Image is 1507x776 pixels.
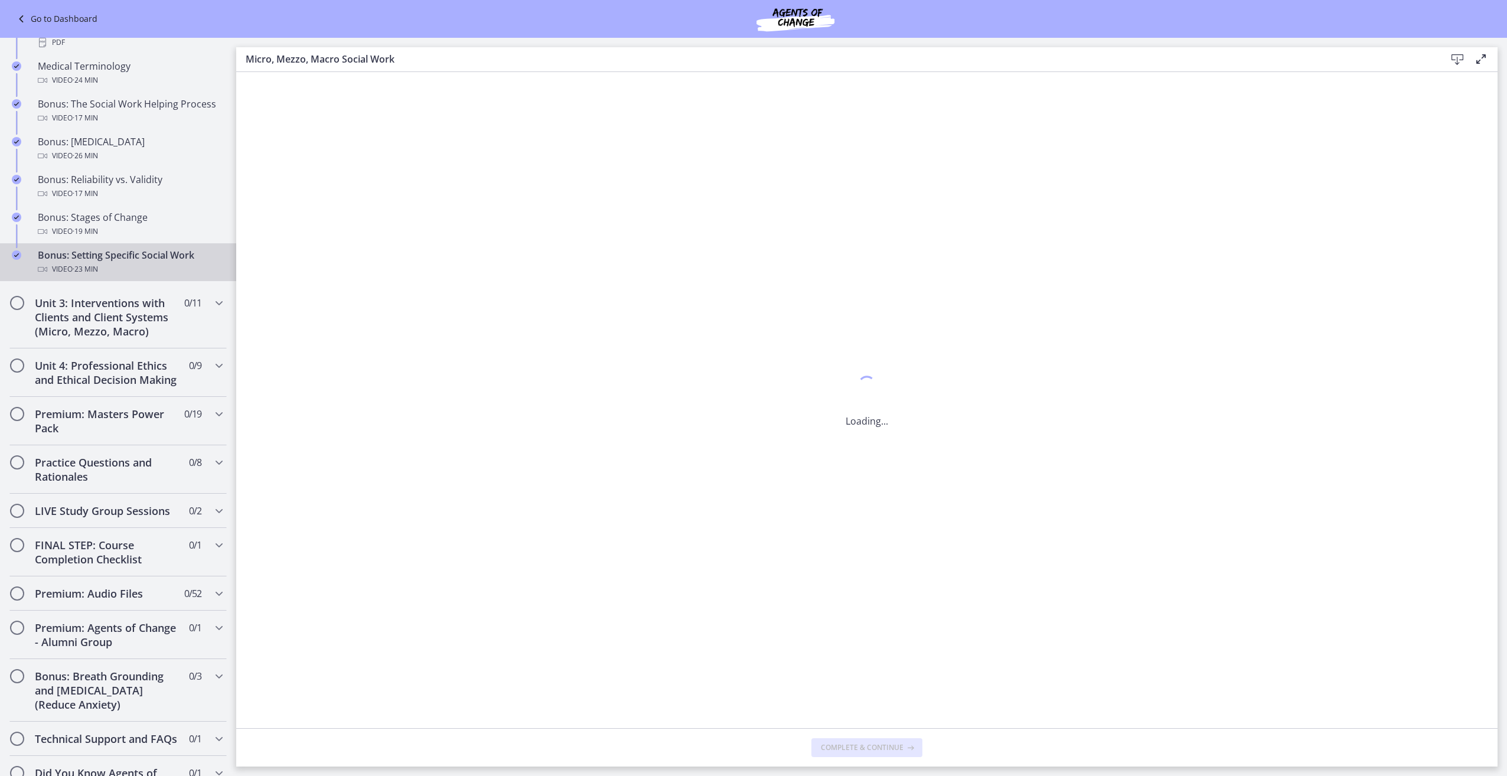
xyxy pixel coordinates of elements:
span: 0 / 3 [189,669,201,683]
div: Bonus: The Social Work Helping Process [38,97,222,125]
span: 0 / 11 [184,296,201,310]
span: · 23 min [73,262,98,276]
i: Completed [12,175,21,184]
span: 0 / 1 [189,538,201,552]
h2: Bonus: Breath Grounding and [MEDICAL_DATA] (Reduce Anxiety) [35,669,179,712]
h2: Premium: Agents of Change - Alumni Group [35,621,179,649]
div: Bonus: [MEDICAL_DATA] [38,135,222,163]
div: Video [38,224,222,239]
span: 0 / 52 [184,586,201,601]
h2: Unit 4: Professional Ethics and Ethical Decision Making [35,358,179,387]
div: Bonus: Reliability vs. Validity [38,172,222,201]
span: · 17 min [73,111,98,125]
div: Video [38,187,222,201]
i: Completed [12,137,21,146]
span: 0 / 19 [184,407,201,421]
p: Loading... [846,414,888,428]
span: Complete & continue [821,743,903,752]
div: Video [38,73,222,87]
span: · 19 min [73,224,98,239]
span: 0 / 2 [189,504,201,518]
h3: Micro, Mezzo, Macro Social Work [246,52,1427,66]
h2: Unit 3: Interventions with Clients and Client Systems (Micro, Mezzo, Macro) [35,296,179,338]
i: Completed [12,250,21,260]
h2: Premium: Masters Power Pack [35,407,179,435]
a: Go to Dashboard [14,12,97,26]
i: Completed [12,99,21,109]
h2: Practice Questions and Rationales [35,455,179,484]
div: 1 [846,373,888,400]
div: PDF [38,35,222,50]
span: 0 / 8 [189,455,201,469]
h2: Technical Support and FAQs [35,732,179,746]
span: · 17 min [73,187,98,201]
h2: Premium: Audio Files [35,586,179,601]
div: Video [38,111,222,125]
span: 0 / 1 [189,732,201,746]
h2: LIVE Study Group Sessions [35,504,179,518]
i: Completed [12,213,21,222]
span: 0 / 9 [189,358,201,373]
div: Medical Terminology [38,59,222,87]
h2: FINAL STEP: Course Completion Checklist [35,538,179,566]
div: Video [38,149,222,163]
span: 0 / 1 [189,621,201,635]
button: Complete & continue [811,738,922,757]
div: Video [38,262,222,276]
img: Agents of Change [725,5,866,33]
span: · 24 min [73,73,98,87]
div: Bonus: Setting Specific Social Work [38,248,222,276]
div: Bonus: Stages of Change [38,210,222,239]
i: Completed [12,61,21,71]
span: · 26 min [73,149,98,163]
